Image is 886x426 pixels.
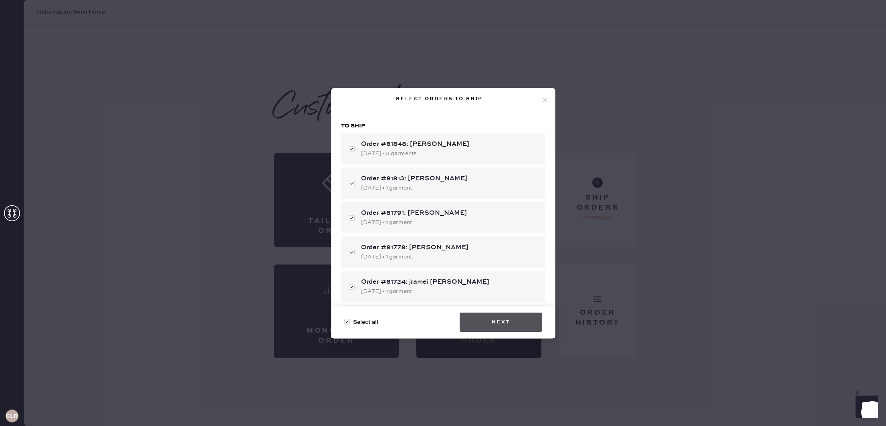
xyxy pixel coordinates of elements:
[460,313,542,332] button: Next
[353,318,378,327] span: Select all
[338,94,541,104] div: Select orders to ship
[361,243,539,252] div: Order #81778: [PERSON_NAME]
[361,149,539,158] div: [DATE] • 3 garments
[341,122,545,130] h3: To ship
[361,139,539,149] div: Order #81848: [PERSON_NAME]
[361,174,539,184] div: Order #81813: [PERSON_NAME]
[848,390,882,424] iframe: Front Chat
[361,277,539,287] div: Order #81724: jramei [PERSON_NAME]
[6,413,18,419] h3: CLR
[361,252,539,261] div: [DATE] • 1 garment
[361,208,539,218] div: Order #81791: [PERSON_NAME]
[361,218,539,227] div: [DATE] • 1 garment
[361,287,539,296] div: [DATE] • 1 garment
[361,184,539,192] div: [DATE] • 1 garment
